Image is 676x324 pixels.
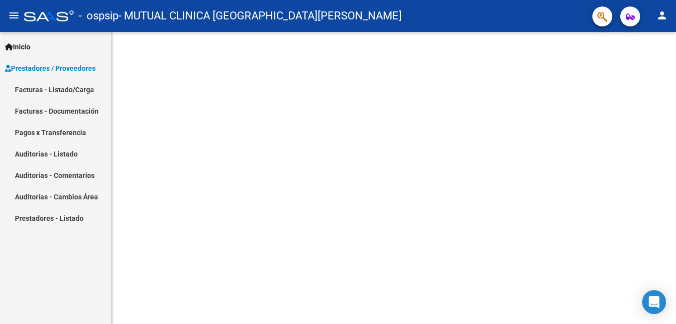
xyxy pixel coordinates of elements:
[118,5,402,27] span: - MUTUAL CLINICA [GEOGRAPHIC_DATA][PERSON_NAME]
[656,9,668,21] mat-icon: person
[642,290,666,314] div: Open Intercom Messenger
[5,63,96,74] span: Prestadores / Proveedores
[79,5,118,27] span: - ospsip
[5,41,30,52] span: Inicio
[8,9,20,21] mat-icon: menu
